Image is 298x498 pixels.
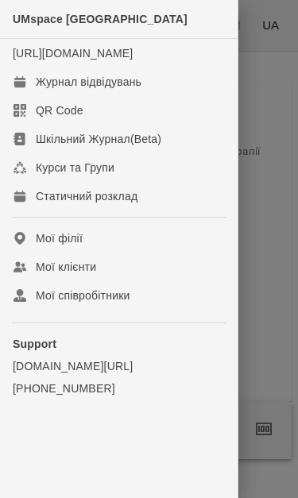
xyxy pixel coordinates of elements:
[36,230,83,246] div: Мої філії
[36,259,96,275] div: Мої клієнти
[13,47,133,60] a: [URL][DOMAIN_NAME]
[36,160,114,176] div: Курси та Групи
[13,358,225,374] a: [DOMAIN_NAME][URL]
[36,188,137,204] div: Статичний розклад
[13,380,225,396] a: [PHONE_NUMBER]
[13,13,188,25] span: UMspace [GEOGRAPHIC_DATA]
[13,336,225,352] p: Support
[36,131,161,147] div: Шкільний Журнал(Beta)
[36,74,141,90] div: Журнал відвідувань
[36,102,83,118] div: QR Code
[36,288,130,303] div: Мої співробітники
